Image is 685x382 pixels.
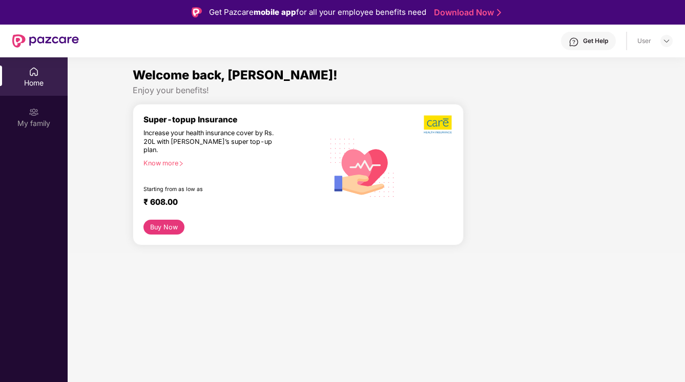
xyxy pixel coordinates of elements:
div: Get Pazcare for all your employee benefits need [209,6,426,18]
span: Welcome back, [PERSON_NAME]! [133,68,338,82]
img: svg+xml;base64,PHN2ZyBpZD0iRHJvcGRvd24tMzJ4MzIiIHhtbG5zPSJodHRwOi8vd3d3LnczLm9yZy8yMDAwL3N2ZyIgd2... [662,37,671,45]
div: ₹ 608.00 [143,197,314,209]
div: Super-topup Insurance [143,115,324,124]
img: svg+xml;base64,PHN2ZyBpZD0iSGVscC0zMngzMiIgeG1sbnM9Imh0dHA6Ly93d3cudzMub3JnLzIwMDAvc3ZnIiB3aWR0aD... [569,37,579,47]
img: svg+xml;base64,PHN2ZyBpZD0iSG9tZSIgeG1sbnM9Imh0dHA6Ly93d3cudzMub3JnLzIwMDAvc3ZnIiB3aWR0aD0iMjAiIG... [29,67,39,77]
span: right [178,161,184,166]
a: Download Now [434,7,498,18]
div: Starting from as low as [143,186,280,193]
img: Stroke [497,7,501,18]
div: Get Help [583,37,608,45]
div: Know more [143,159,318,166]
div: User [637,37,651,45]
img: Logo [192,7,202,17]
div: Increase your health insurance cover by Rs. 20L with [PERSON_NAME]’s super top-up plan. [143,129,280,155]
div: Enjoy your benefits! [133,85,620,96]
img: New Pazcare Logo [12,34,79,48]
button: Buy Now [143,220,184,235]
img: svg+xml;base64,PHN2ZyB4bWxucz0iaHR0cDovL3d3dy53My5vcmcvMjAwMC9zdmciIHhtbG5zOnhsaW5rPSJodHRwOi8vd3... [324,128,401,206]
img: svg+xml;base64,PHN2ZyB3aWR0aD0iMjAiIGhlaWdodD0iMjAiIHZpZXdCb3g9IjAgMCAyMCAyMCIgZmlsbD0ibm9uZSIgeG... [29,107,39,117]
img: b5dec4f62d2307b9de63beb79f102df3.png [424,115,453,134]
strong: mobile app [254,7,296,17]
